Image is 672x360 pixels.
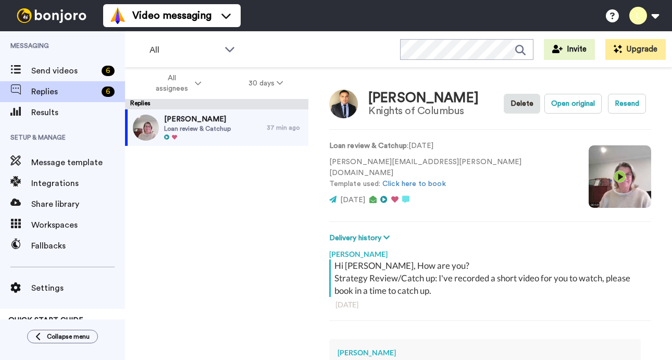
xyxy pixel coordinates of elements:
img: bj-logo-header-white.svg [13,8,91,23]
button: 30 days [225,74,307,93]
span: All [150,44,219,56]
p: [PERSON_NAME][EMAIL_ADDRESS][PERSON_NAME][DOMAIN_NAME] Template used: [329,157,573,190]
span: Workspaces [31,219,125,231]
div: [PERSON_NAME] [338,347,632,358]
a: Click here to book [382,180,445,188]
button: Open original [544,94,602,114]
img: Image of Robert Sibug [329,90,358,118]
div: Hi [PERSON_NAME], How are you? Strategy Review/Catch up: I've recorded a short video for you to w... [334,259,649,297]
div: [PERSON_NAME] [368,91,479,106]
a: [PERSON_NAME]Loan review & Catchup37 min ago [125,109,308,146]
span: [DATE] [340,196,365,204]
button: Resend [608,94,646,114]
span: Loan review & Catchup [164,125,231,133]
span: Integrations [31,177,125,190]
div: Knights of Columbus [368,105,479,117]
div: [PERSON_NAME] [329,244,651,259]
span: Results [31,106,125,119]
button: Invite [544,39,595,60]
button: All assignees [127,69,225,98]
span: Settings [31,282,125,294]
span: All assignees [151,73,193,94]
button: Upgrade [605,39,666,60]
span: QUICK START GUIDE [8,317,83,324]
div: 37 min ago [267,123,303,132]
div: Replies [125,99,308,109]
button: Collapse menu [27,330,98,343]
p: : [DATE] [329,141,573,152]
strong: Loan review & Catchup [329,142,407,150]
button: Delivery history [329,232,393,244]
span: Message template [31,156,125,169]
img: vm-color.svg [109,7,126,24]
span: Share library [31,198,125,210]
span: Send videos [31,65,97,77]
img: 8bbff182-ec7e-4003-a96d-c34dd84c91af-thumb.jpg [133,115,159,141]
span: Fallbacks [31,240,125,252]
span: Collapse menu [47,332,90,341]
div: 6 [102,86,115,97]
button: Delete [504,94,540,114]
div: 6 [102,66,115,76]
div: [DATE] [335,300,645,310]
span: Replies [31,85,97,98]
span: [PERSON_NAME] [164,114,231,125]
span: Video messaging [132,8,211,23]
